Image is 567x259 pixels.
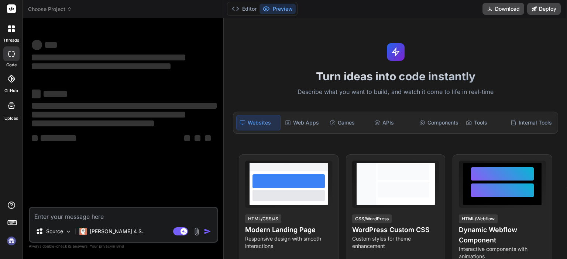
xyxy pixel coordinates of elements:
[44,91,67,97] span: ‌
[32,103,217,109] span: ‌
[32,55,185,60] span: ‌
[352,214,392,223] div: CSS/WordPress
[416,115,461,130] div: Components
[352,225,439,235] h4: WordPress Custom CSS
[204,228,211,235] img: icon
[32,40,42,50] span: ‌
[32,120,154,126] span: ‌
[282,115,325,130] div: Web Apps
[6,62,17,68] label: code
[195,135,200,141] span: ‌
[205,135,211,141] span: ‌
[90,228,145,235] p: [PERSON_NAME] 4 S..
[459,214,498,223] div: HTML/Webflow
[245,225,332,235] h4: Modern Landing Page
[99,244,112,248] span: privacy
[463,115,506,130] div: Tools
[260,4,296,14] button: Preview
[245,214,281,223] div: HTML/CSS/JS
[65,228,72,235] img: Pick Models
[32,135,38,141] span: ‌
[527,3,561,15] button: Deploy
[32,90,41,98] span: ‌
[184,135,190,141] span: ‌
[5,235,18,247] img: signin
[229,4,260,14] button: Editor
[352,235,439,250] p: Custom styles for theme enhancement
[32,63,171,69] span: ‌
[32,112,185,118] span: ‌
[236,115,280,130] div: Websites
[3,37,19,43] label: threads
[228,70,563,83] h1: Turn ideas into code instantly
[79,228,87,235] img: Claude 4 Sonnet
[192,227,201,236] img: attachment
[228,87,563,97] p: Describe what you want to build, and watch it come to life in real-time
[4,88,18,94] label: GitHub
[29,243,218,250] p: Always double-check its answers. Your in Bind
[245,235,332,250] p: Responsive design with smooth interactions
[371,115,415,130] div: APIs
[45,42,57,48] span: ‌
[327,115,370,130] div: Games
[508,115,555,130] div: Internal Tools
[46,228,63,235] p: Source
[41,135,76,141] span: ‌
[28,6,72,13] span: Choose Project
[459,225,546,245] h4: Dynamic Webflow Component
[4,115,18,122] label: Upload
[482,3,524,15] button: Download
